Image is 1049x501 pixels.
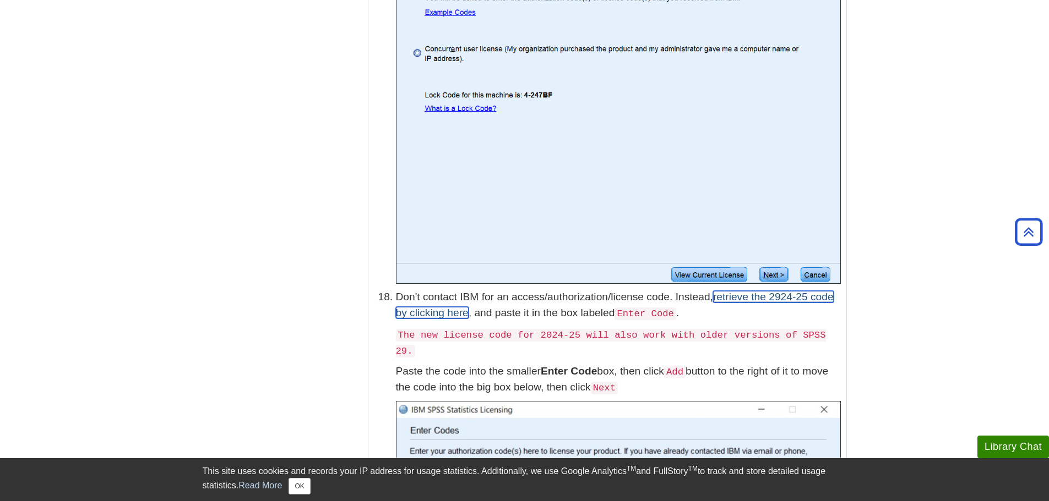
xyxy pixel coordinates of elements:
[396,329,826,357] code: The new license code for 2024-25 will also work with older versions of SPSS 29.
[1011,224,1046,239] a: Back to Top
[396,364,841,395] p: Paste the code into the smaller box, then click button to the right of it to move the code into t...
[688,465,698,472] sup: TM
[238,481,282,490] a: Read More
[541,365,597,377] strong: Enter Code
[289,478,310,494] button: Close
[664,366,686,378] code: Add
[591,382,618,394] code: Next
[615,307,676,320] code: Enter Code
[396,289,841,321] p: Don't contact IBM for an access/authorization/license code. Instead, , and paste it in the box la...
[977,436,1049,458] button: Library Chat
[627,465,636,472] sup: TM
[203,465,847,494] div: This site uses cookies and records your IP address for usage statistics. Additionally, we use Goo...
[396,291,834,318] a: retrieve the 2924-25 code by clicking here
